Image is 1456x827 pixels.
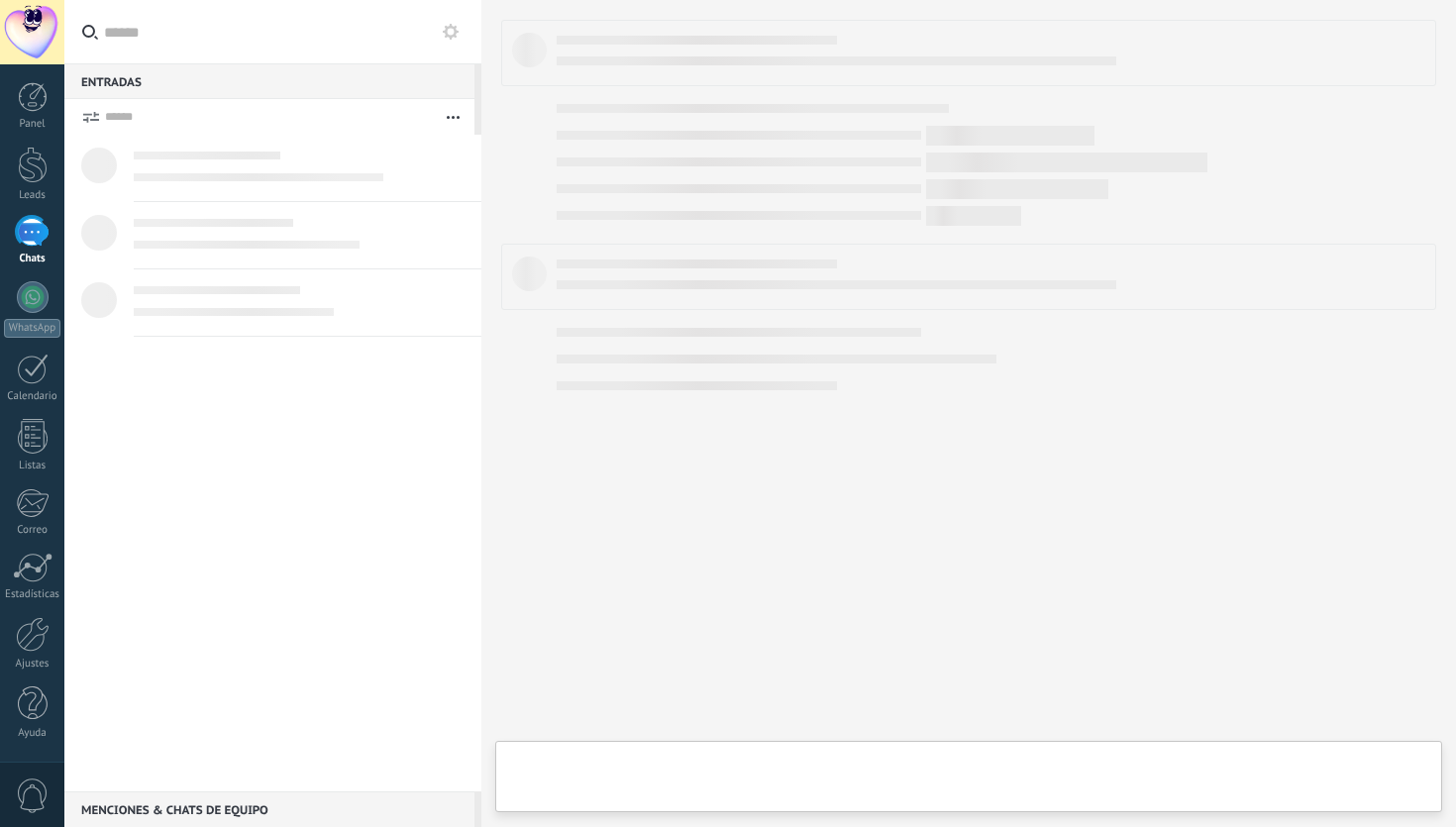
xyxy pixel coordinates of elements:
[4,390,61,403] div: Calendario
[4,658,61,671] div: Ajustes
[4,319,60,338] div: WhatsApp
[4,727,61,740] div: Ayuda
[4,189,61,202] div: Leads
[4,524,61,537] div: Correo
[4,460,61,472] div: Listas
[4,253,61,265] div: Chats
[64,63,474,99] div: Entradas
[4,118,61,131] div: Panel
[64,791,474,827] div: Menciones & Chats de equipo
[4,588,61,601] div: Estadísticas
